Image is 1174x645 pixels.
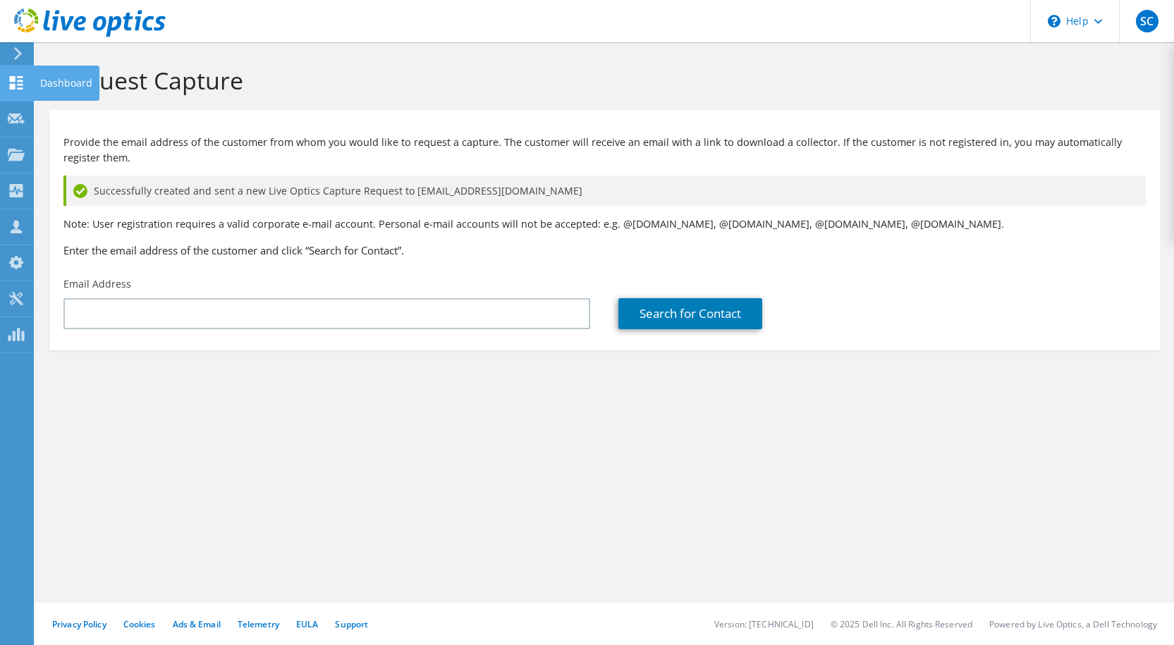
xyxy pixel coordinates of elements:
li: © 2025 Dell Inc. All Rights Reserved [831,618,972,630]
h1: Request Capture [56,66,1146,95]
label: Email Address [63,277,131,291]
a: Telemetry [238,618,279,630]
span: Successfully created and sent a new Live Optics Capture Request to [EMAIL_ADDRESS][DOMAIN_NAME] [94,183,582,199]
a: Ads & Email [173,618,221,630]
a: Support [335,618,368,630]
h3: Enter the email address of the customer and click “Search for Contact”. [63,242,1146,258]
svg: \n [1048,15,1060,27]
a: EULA [296,618,318,630]
li: Version: [TECHNICAL_ID] [714,618,814,630]
a: Search for Contact [618,298,762,329]
span: SC [1136,10,1158,32]
p: Note: User registration requires a valid corporate e-mail account. Personal e-mail accounts will ... [63,216,1146,232]
a: Privacy Policy [52,618,106,630]
li: Powered by Live Optics, a Dell Technology [989,618,1157,630]
div: Dashboard [33,66,99,101]
p: Provide the email address of the customer from whom you would like to request a capture. The cust... [63,135,1146,166]
a: Cookies [123,618,156,630]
